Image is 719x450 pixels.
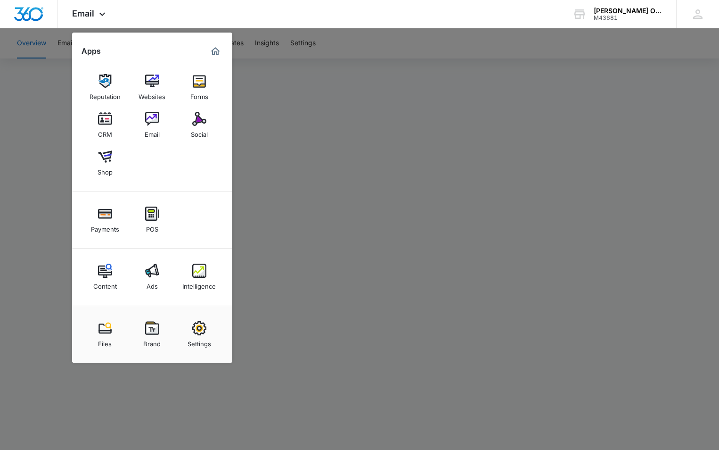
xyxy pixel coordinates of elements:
div: account id [594,15,662,21]
a: Email [134,107,170,143]
a: Intelligence [181,259,217,295]
div: Reputation [90,88,121,100]
div: account name [594,7,662,15]
a: POS [134,202,170,238]
div: Social [191,126,208,138]
div: Shop [98,164,113,176]
div: POS [146,221,158,233]
a: Reputation [87,69,123,105]
div: Intelligence [182,278,216,290]
div: Files [98,335,112,348]
div: Ads [147,278,158,290]
div: CRM [98,126,112,138]
a: Payments [87,202,123,238]
a: Files [87,317,123,352]
a: Settings [181,317,217,352]
a: Content [87,259,123,295]
div: Content [93,278,117,290]
a: Shop [87,145,123,181]
div: Websites [139,88,165,100]
div: Email [145,126,160,138]
a: Websites [134,69,170,105]
div: Forms [190,88,208,100]
span: Email [72,8,94,18]
a: CRM [87,107,123,143]
a: Social [181,107,217,143]
div: Brand [143,335,161,348]
a: Marketing 360® Dashboard [208,44,223,59]
a: Forms [181,69,217,105]
div: Settings [188,335,211,348]
a: Ads [134,259,170,295]
h2: Apps [82,47,101,56]
a: Brand [134,317,170,352]
div: Payments [91,221,119,233]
